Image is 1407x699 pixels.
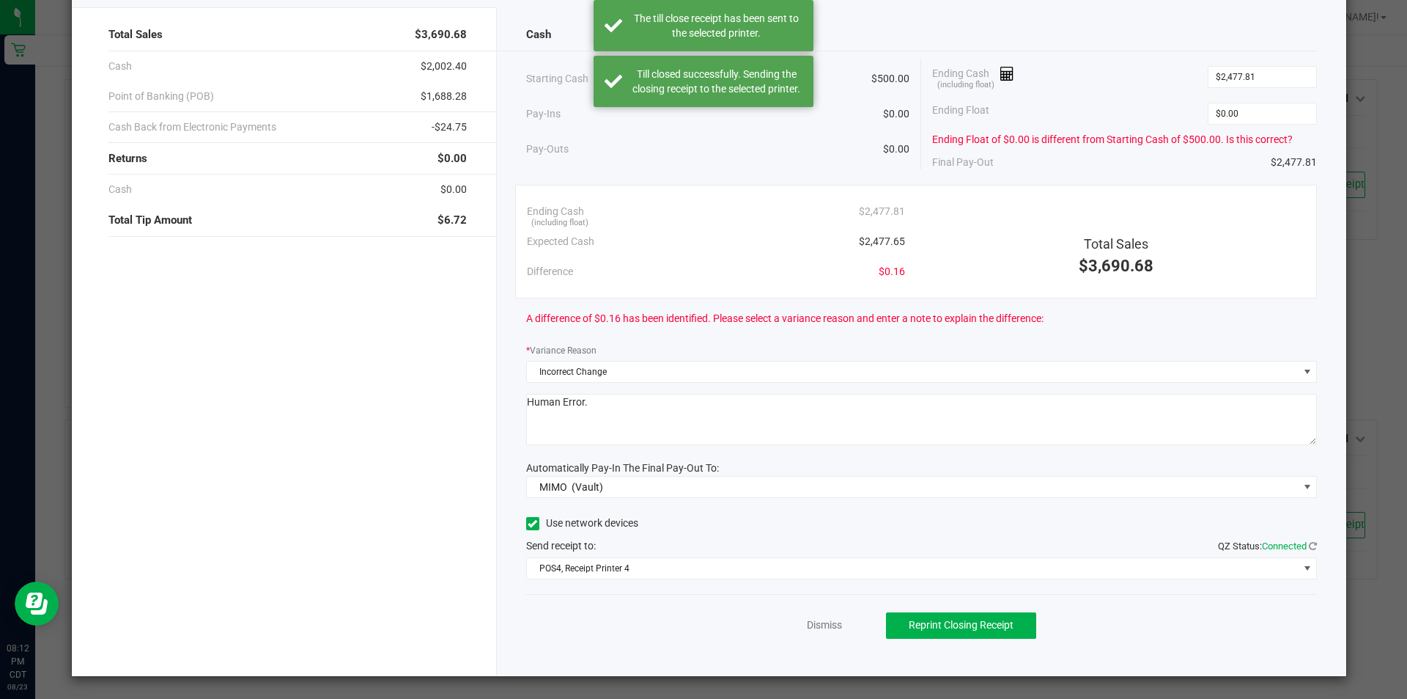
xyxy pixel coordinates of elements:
[526,311,1044,326] span: A difference of $0.16 has been identified. Please select a variance reason and enter a note to ex...
[1079,257,1153,275] span: $3,690.68
[630,11,802,40] div: The till close receipt has been sent to the selected printer.
[1262,541,1307,552] span: Connected
[15,582,59,626] iframe: Resource center
[630,67,802,96] div: Till closed successfully. Sending the closing receipt to the selected printer.
[527,264,573,279] span: Difference
[526,106,561,122] span: Pay-Ins
[421,89,467,104] span: $1,688.28
[421,59,467,74] span: $2,002.40
[108,26,163,43] span: Total Sales
[526,71,588,87] span: Starting Cash
[909,619,1013,631] span: Reprint Closing Receipt
[807,618,842,633] a: Dismiss
[527,362,1299,382] span: Incorrect Change
[883,142,909,157] span: $0.00
[437,212,467,229] span: $6.72
[415,26,467,43] span: $3,690.68
[1218,541,1317,552] span: QZ Status:
[440,182,467,197] span: $0.00
[1271,155,1317,170] span: $2,477.81
[526,142,569,157] span: Pay-Outs
[108,182,132,197] span: Cash
[932,66,1014,88] span: Ending Cash
[932,155,994,170] span: Final Pay-Out
[879,264,905,279] span: $0.16
[108,143,467,175] div: Returns
[883,106,909,122] span: $0.00
[937,79,994,92] span: (including float)
[859,234,905,249] span: $2,477.65
[932,132,1317,147] div: Ending Float of $0.00 is different from Starting Cash of $500.00. Is this correct?
[526,516,638,531] label: Use network devices
[527,234,594,249] span: Expected Cash
[871,71,909,87] span: $500.00
[108,59,132,74] span: Cash
[572,481,603,493] span: (Vault)
[932,103,989,125] span: Ending Float
[886,612,1036,639] button: Reprint Closing Receipt
[526,26,551,43] span: Cash
[437,150,467,167] span: $0.00
[859,204,905,219] span: $2,477.81
[1084,236,1148,252] span: Total Sales
[527,204,584,219] span: Ending Cash
[108,89,214,104] span: Point of Banking (POB)
[108,120,276,135] span: Cash Back from Electronic Payments
[108,212,192,229] span: Total Tip Amount
[527,558,1299,579] span: POS4, Receipt Printer 4
[539,481,567,493] span: MIMO
[526,462,719,474] span: Automatically Pay-In The Final Pay-Out To:
[531,217,588,230] span: (including float)
[432,120,467,135] span: -$24.75
[526,540,596,552] span: Send receipt to:
[526,344,597,357] label: Variance Reason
